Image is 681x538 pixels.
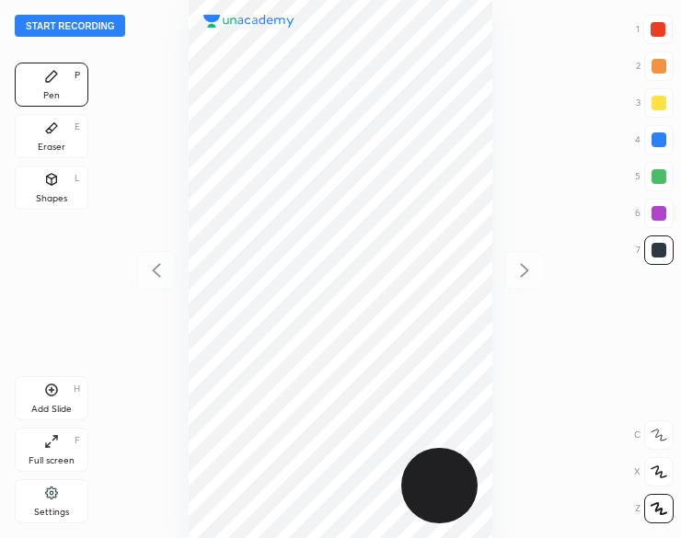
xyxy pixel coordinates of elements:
[29,456,75,465] div: Full screen
[635,125,674,155] div: 4
[75,71,80,80] div: P
[15,15,125,37] button: Start recording
[75,122,80,132] div: E
[74,384,80,394] div: H
[203,15,294,29] img: logo.38c385cc.svg
[636,52,674,81] div: 2
[43,91,60,100] div: Pen
[75,174,80,183] div: L
[635,162,674,191] div: 5
[635,494,674,523] div: Z
[634,420,674,450] div: C
[75,436,80,445] div: F
[31,405,72,414] div: Add Slide
[635,199,674,228] div: 6
[34,508,69,517] div: Settings
[636,15,673,44] div: 1
[36,194,67,203] div: Shapes
[636,88,674,118] div: 3
[38,143,65,152] div: Eraser
[636,235,674,265] div: 7
[634,457,674,486] div: X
